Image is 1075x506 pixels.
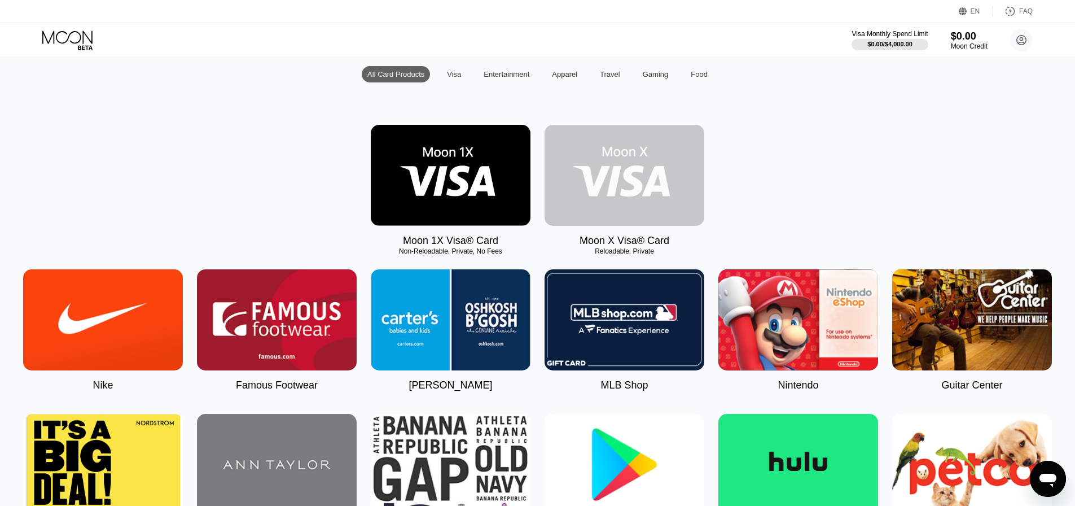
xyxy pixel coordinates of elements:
[951,30,988,42] div: $0.00
[93,380,113,391] div: Nike
[441,66,467,82] div: Visa
[643,70,669,78] div: Gaming
[403,235,498,247] div: Moon 1X Visa® Card
[367,70,424,78] div: All Card Products
[778,380,818,391] div: Nintendo
[484,70,529,78] div: Entertainment
[545,247,704,255] div: Reloadable, Private
[1030,461,1066,497] iframe: Button to launch messaging window
[236,380,318,391] div: Famous Footwear
[600,70,620,78] div: Travel
[691,70,708,78] div: Food
[951,42,988,50] div: Moon Credit
[959,6,993,17] div: EN
[580,235,669,247] div: Moon X Visa® Card
[637,66,674,82] div: Gaming
[371,247,530,255] div: Non-Reloadable, Private, No Fees
[867,41,912,47] div: $0.00 / $4,000.00
[600,380,648,391] div: MLB Shop
[546,66,583,82] div: Apparel
[447,70,461,78] div: Visa
[852,30,928,38] div: Visa Monthly Spend Limit
[993,6,1033,17] div: FAQ
[941,380,1002,391] div: Guitar Center
[478,66,535,82] div: Entertainment
[852,30,928,50] div: Visa Monthly Spend Limit$0.00/$4,000.00
[971,7,980,15] div: EN
[594,66,626,82] div: Travel
[409,380,492,391] div: [PERSON_NAME]
[362,66,430,82] div: All Card Products
[1019,7,1033,15] div: FAQ
[685,66,713,82] div: Food
[552,70,577,78] div: Apparel
[951,30,988,50] div: $0.00Moon Credit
